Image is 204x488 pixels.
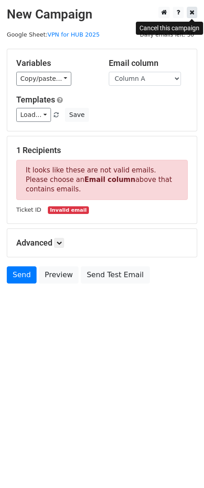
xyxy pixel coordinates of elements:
[159,445,204,488] div: วิดเจ็ตการแชท
[16,160,188,200] p: It looks like these are not valid emails. Please choose an above that contains emails.
[16,72,71,86] a: Copy/paste...
[16,238,188,248] h5: Advanced
[48,206,88,214] small: Invalid email
[16,206,41,213] small: Ticket ID
[159,445,204,488] iframe: Chat Widget
[81,266,149,284] a: Send Test Email
[109,58,188,68] h5: Email column
[16,58,95,68] h5: Variables
[7,31,100,38] small: Google Sheet:
[16,145,188,155] h5: 1 Recipients
[7,7,197,22] h2: New Campaign
[136,22,203,35] div: Cancel this campaign
[16,95,55,104] a: Templates
[7,266,37,284] a: Send
[47,31,100,38] a: VPN for HUB 2025
[39,266,79,284] a: Preview
[84,176,135,184] strong: Email column
[65,108,88,122] button: Save
[16,108,51,122] a: Load...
